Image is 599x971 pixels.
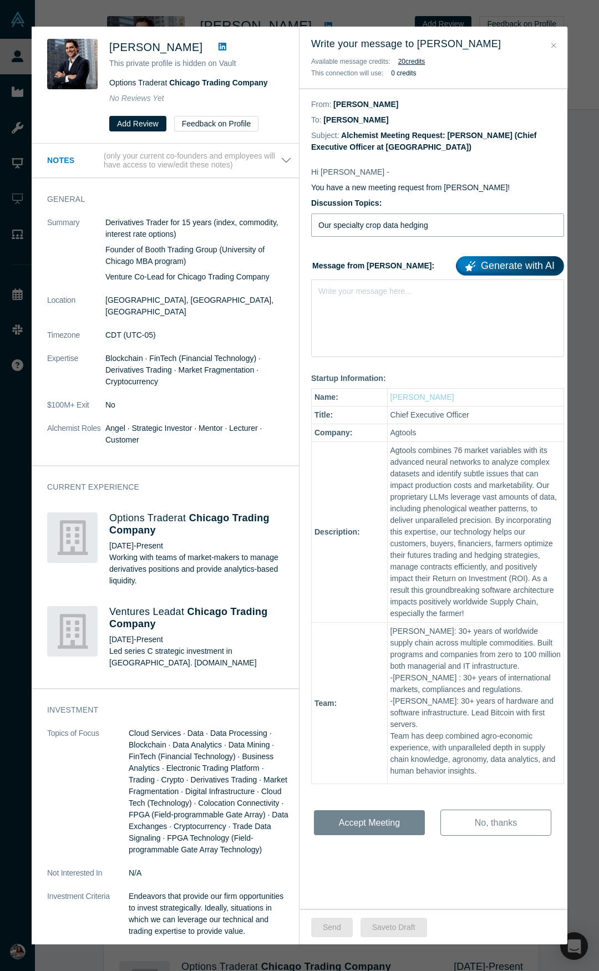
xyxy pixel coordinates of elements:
dd: [PERSON_NAME] [333,100,398,109]
dt: Expertise [47,353,105,399]
dt: From: [311,99,332,110]
dd: [PERSON_NAME] [323,115,388,124]
dd: Alchemist Meeting Request: [PERSON_NAME] (Chief Executive Officer at [GEOGRAPHIC_DATA]) [311,131,536,151]
span: Options Trader at [109,78,268,87]
dt: Location [47,294,105,329]
p: Endeavors that provide our firm opportunities to invest strategically. Ideally, situations in whi... [129,891,292,937]
span: No Reviews Yet [109,94,164,103]
p: Led series C strategic investment in [GEOGRAPHIC_DATA]. [DOMAIN_NAME] [109,645,292,669]
p: Working with teams of market-makers to manage derivatives positions and provide analytics-based l... [109,552,292,587]
label: Message from [PERSON_NAME]: [311,252,564,276]
dt: Alchemist Roles [47,423,105,457]
p: Founder of Booth Trading Group (University of Chicago MBA program) [105,244,292,267]
h3: Notes [47,155,101,166]
p: This private profile is hidden on Vault [109,58,283,69]
label: Discussion Topics: [311,197,564,209]
h3: Investment [47,704,276,716]
span: Cloud Services · Data · Data Processing · Blockchain · Data Analytics · Data Mining · FinTech (Fi... [129,729,288,854]
img: Chicago Trading Company's Logo [47,606,98,657]
button: Add Review [109,116,166,131]
a: Chicago Trading Company [109,606,268,629]
p: You have a new meeting request from [PERSON_NAME]! [311,182,564,194]
button: Saveto Draft [361,918,427,937]
img: George Kalant's Profile Image [47,39,98,89]
dt: $100M+ Exit [47,399,105,423]
div: [DATE] - Present [109,540,292,552]
div: rdw-wrapper [311,279,564,357]
span: This connection will use: [311,69,383,77]
button: 20credits [398,56,425,67]
dd: N/A [129,867,292,879]
dd: No [105,399,292,411]
button: Notes (only your current co-founders and employees will have access to view/edit these notes) [47,151,292,170]
dt: Subject: [311,130,339,141]
h4: Options Trader at [109,512,292,536]
b: 0 credits [391,69,416,77]
span: Available message credits: [311,58,390,65]
div: rdw-editor [319,283,557,295]
h3: General [47,194,276,205]
span: [PERSON_NAME] [109,41,202,53]
button: Feedback on Profile [174,116,259,131]
dt: Summary [47,217,105,294]
dd: [GEOGRAPHIC_DATA], [GEOGRAPHIC_DATA], [GEOGRAPHIC_DATA] [105,294,292,318]
a: Chicago Trading Company [109,512,270,536]
p: Derivatives Trader for 15 years (index, commodity, interest rate options) [105,217,292,240]
dt: To: [311,114,322,126]
button: Send [311,918,353,937]
h3: Write your message to [PERSON_NAME] [311,37,556,52]
img: Chicago Trading Company's Logo [47,512,98,563]
a: Chicago Trading Company [169,78,267,87]
a: Generate with AI [456,256,564,276]
p: Venture Co-Lead for Chicago Trading Company [105,271,292,283]
dt: Timezone [47,329,105,353]
h4: Ventures Lead at [109,606,292,630]
div: [DATE] - Present [109,634,292,645]
p: Hi [PERSON_NAME] - [311,166,564,178]
dd: CDT (UTC-05) [105,329,292,341]
h3: Current Experience [47,481,276,493]
span: Blockchain · FinTech (Financial Technology) · Derivatives Trading · Market Fragmentation · Crypto... [105,354,261,386]
dt: Topics of Focus [47,728,129,867]
dt: Investment Criteria [47,891,129,949]
p: (only your current co-founders and employees will have access to view/edit these notes) [104,151,281,170]
button: Close [548,39,560,52]
dt: Not Interested In [47,867,129,891]
dd: Angel · Strategic Investor · Mentor · Lecturer · Customer [105,423,292,446]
